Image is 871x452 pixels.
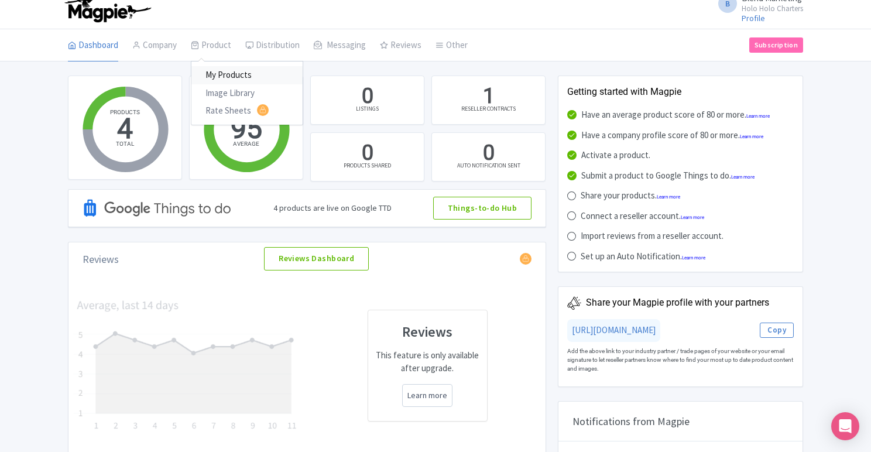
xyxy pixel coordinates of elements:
div: LISTINGS [356,104,379,113]
div: Reviews [83,251,119,267]
a: Product [191,29,231,62]
div: PRODUCTS SHARED [344,161,391,170]
a: Learn more [407,389,447,402]
div: 0 [362,82,373,111]
a: Other [435,29,468,62]
a: Distribution [245,29,300,62]
a: Rate Sheets [191,102,303,120]
a: 0 AUTO NOTIFICATION SENT [431,132,546,182]
a: Learn more [731,174,755,180]
div: Share your products. [581,189,680,203]
div: 0 [362,139,373,168]
a: Things-to-do Hub [433,197,532,220]
a: 0 PRODUCTS SHARED [310,132,424,182]
div: Connect a reseller account. [581,210,704,223]
a: 1 RESELLER CONTRACTS [431,76,546,125]
a: Learn more [682,255,705,261]
img: chart-62242baa53ac9495a133cd79f73327f1.png [73,299,300,433]
div: Notifications from Magpie [558,402,803,441]
a: Learn more [657,194,680,200]
a: Learn more [681,215,704,220]
h3: Reviews [375,324,481,340]
a: Company [132,29,177,62]
button: Copy [760,323,794,338]
div: 1 [483,82,495,111]
div: Share your Magpie profile with your partners [586,296,769,310]
div: Add the above link to your industry partner / trade pages of your website or your email signature... [567,342,794,378]
div: Open Intercom Messenger [831,412,859,440]
small: Holo Holo Charters [742,5,803,12]
a: My Products [191,66,303,84]
div: Import reviews from a reseller account. [581,230,723,243]
div: Set up an Auto Notification. [581,250,705,263]
div: Have an average product score of 80 or more. [581,108,770,122]
a: 0 LISTINGS [310,76,424,125]
div: AUTO NOTIFICATION SENT [457,161,520,170]
div: 4 products are live on Google TTD [273,202,392,214]
div: RESELLER CONTRACTS [461,104,516,113]
div: Activate a product. [581,149,650,162]
a: Learn more [740,134,763,139]
div: Getting started with Magpie [567,85,794,99]
a: Reviews [380,29,421,62]
img: Google TTD [83,183,232,233]
div: Submit a product to Google Things to do. [581,169,755,183]
a: Learn more [746,114,770,119]
a: Reviews Dashboard [264,247,369,270]
a: Messaging [314,29,366,62]
a: [URL][DOMAIN_NAME] [572,324,656,335]
a: Subscription [749,37,803,53]
a: Dashboard [68,29,118,62]
div: Have a company profile score of 80 or more. [581,129,763,142]
a: Image Library [191,84,303,102]
a: Profile [742,13,765,23]
p: This feature is only available after upgrade. [375,349,481,375]
div: 0 [483,139,495,168]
